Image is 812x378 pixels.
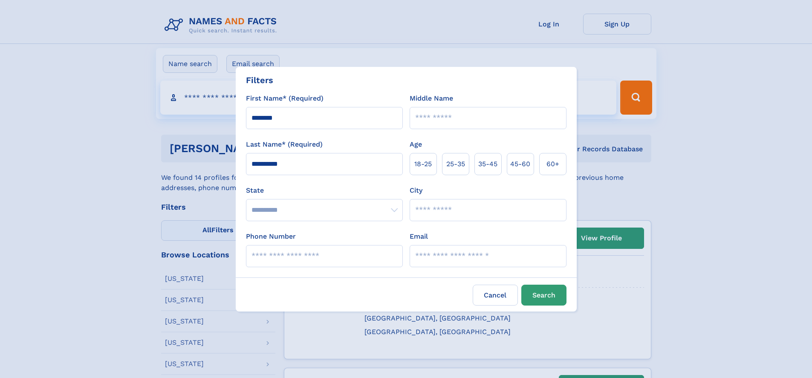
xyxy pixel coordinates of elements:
[246,139,323,150] label: Last Name* (Required)
[546,159,559,169] span: 60+
[246,231,296,242] label: Phone Number
[473,285,518,306] label: Cancel
[410,231,428,242] label: Email
[410,139,422,150] label: Age
[446,159,465,169] span: 25‑35
[246,74,273,87] div: Filters
[510,159,530,169] span: 45‑60
[478,159,497,169] span: 35‑45
[521,285,566,306] button: Search
[410,185,422,196] label: City
[410,93,453,104] label: Middle Name
[246,93,324,104] label: First Name* (Required)
[414,159,432,169] span: 18‑25
[246,185,403,196] label: State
